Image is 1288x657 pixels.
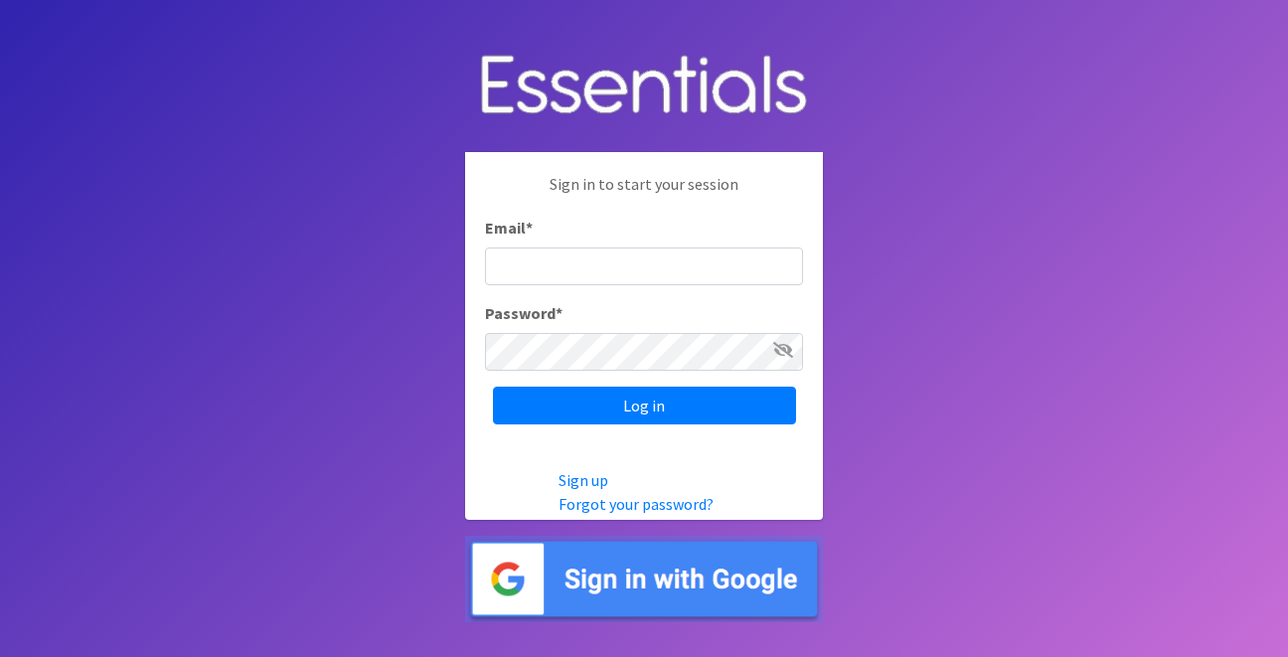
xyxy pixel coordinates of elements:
input: Log in [493,387,796,424]
a: Sign up [559,470,608,490]
label: Email [485,216,533,240]
img: Human Essentials [465,35,823,137]
img: Sign in with Google [465,536,823,622]
abbr: required [526,218,533,238]
a: Forgot your password? [559,494,714,514]
abbr: required [556,303,563,323]
p: Sign in to start your session [485,172,803,216]
label: Password [485,301,563,325]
